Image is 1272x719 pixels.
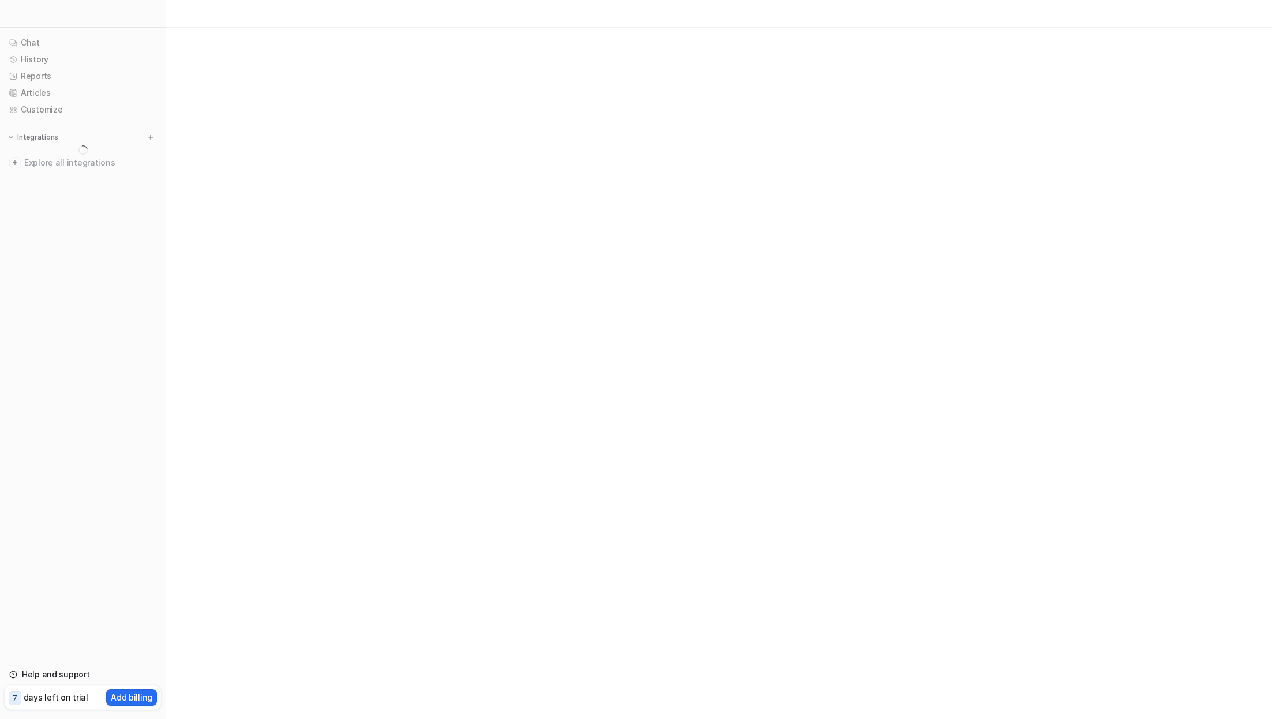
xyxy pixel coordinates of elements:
[5,35,161,51] a: Chat
[24,691,88,703] p: days left on trial
[5,85,161,101] a: Articles
[5,132,62,143] button: Integrations
[111,691,152,703] p: Add billing
[5,666,161,683] a: Help and support
[7,133,15,141] img: expand menu
[9,157,21,168] img: explore all integrations
[17,133,58,142] p: Integrations
[5,51,161,68] a: History
[5,102,161,118] a: Customize
[5,155,161,171] a: Explore all integrations
[5,68,161,84] a: Reports
[13,693,17,703] p: 7
[147,133,155,141] img: menu_add.svg
[24,153,156,172] span: Explore all integrations
[106,689,157,706] button: Add billing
